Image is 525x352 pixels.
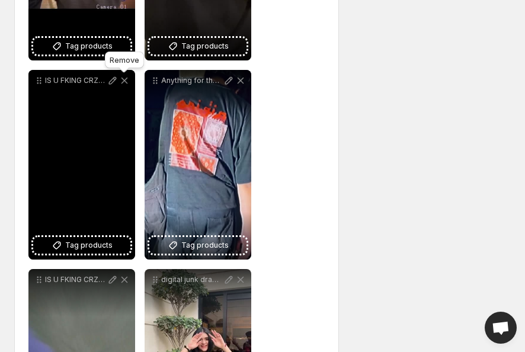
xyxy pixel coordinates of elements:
[181,239,229,251] span: Tag products
[485,312,517,344] a: Open chat
[45,275,107,284] p: IS U FKING CRZY shirts from zyric
[33,237,130,254] button: Tag products
[161,275,223,284] p: digital junk draw 3
[149,237,247,254] button: Tag products
[28,70,135,260] div: IS U FKING CRZY shirts from zyricTag products
[65,239,113,251] span: Tag products
[161,76,223,85] p: Anything for the RS shirt zyric
[145,70,251,260] div: Anything for the RS shirt zyricTag products
[181,40,229,52] span: Tag products
[65,40,113,52] span: Tag products
[149,38,247,55] button: Tag products
[33,38,130,55] button: Tag products
[45,76,107,85] p: IS U FKING CRZY shirts from zyric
